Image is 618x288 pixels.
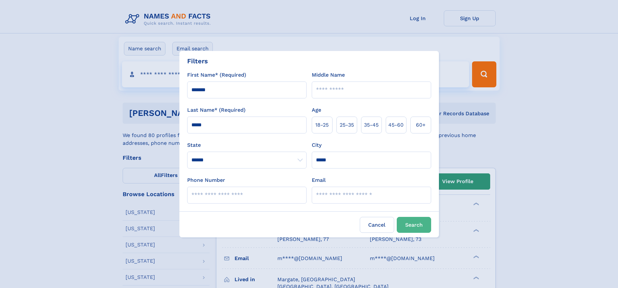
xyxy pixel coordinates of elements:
label: Age [312,106,321,114]
button: Search [397,217,431,233]
label: City [312,141,321,149]
span: 18‑25 [315,121,329,129]
label: Email [312,176,326,184]
label: Middle Name [312,71,345,79]
span: 45‑60 [388,121,404,129]
label: State [187,141,307,149]
div: Filters [187,56,208,66]
span: 60+ [416,121,426,129]
span: 25‑35 [340,121,354,129]
label: Last Name* (Required) [187,106,246,114]
label: First Name* (Required) [187,71,246,79]
label: Cancel [360,217,394,233]
label: Phone Number [187,176,225,184]
span: 35‑45 [364,121,379,129]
